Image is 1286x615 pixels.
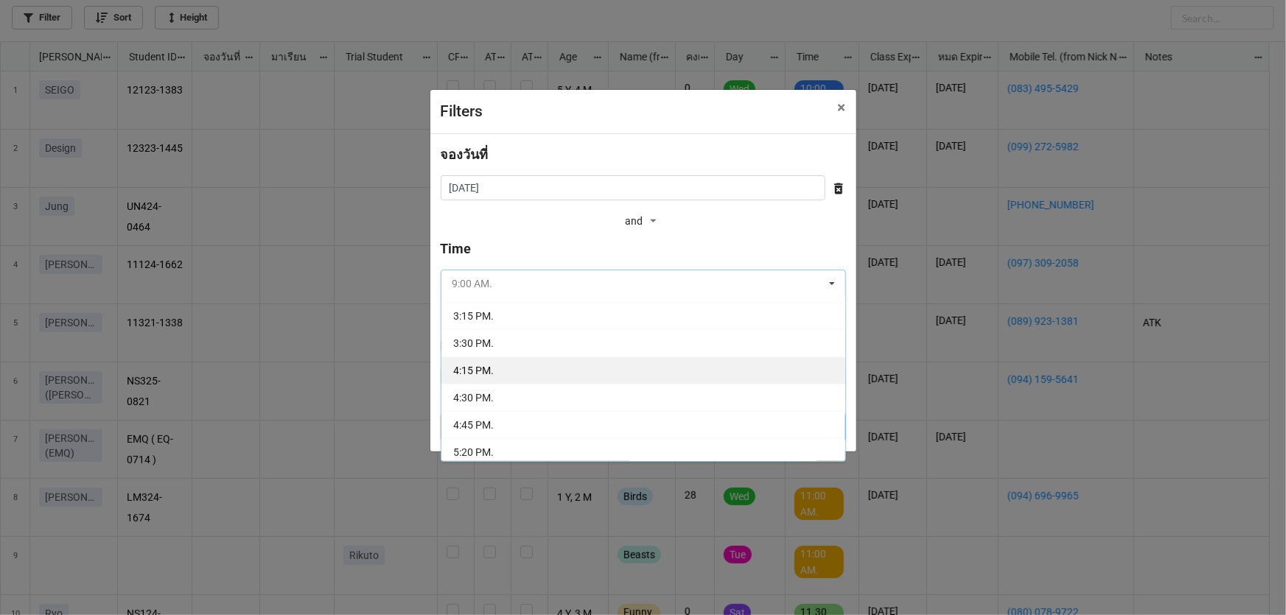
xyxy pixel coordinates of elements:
span: 5:20 PM. [453,446,494,458]
div: Filters [441,100,806,124]
span: 4:15 PM. [453,365,494,376]
input: Date [441,175,825,200]
span: 4:45 PM. [453,419,494,431]
label: Time [441,239,472,259]
span: 3:15 PM. [453,310,494,322]
span: 3:30 PM. [453,337,494,349]
span: × [838,99,846,116]
div: and [625,211,660,233]
label: จองวันที่ [441,144,489,165]
span: 4:30 PM. [453,392,494,404]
